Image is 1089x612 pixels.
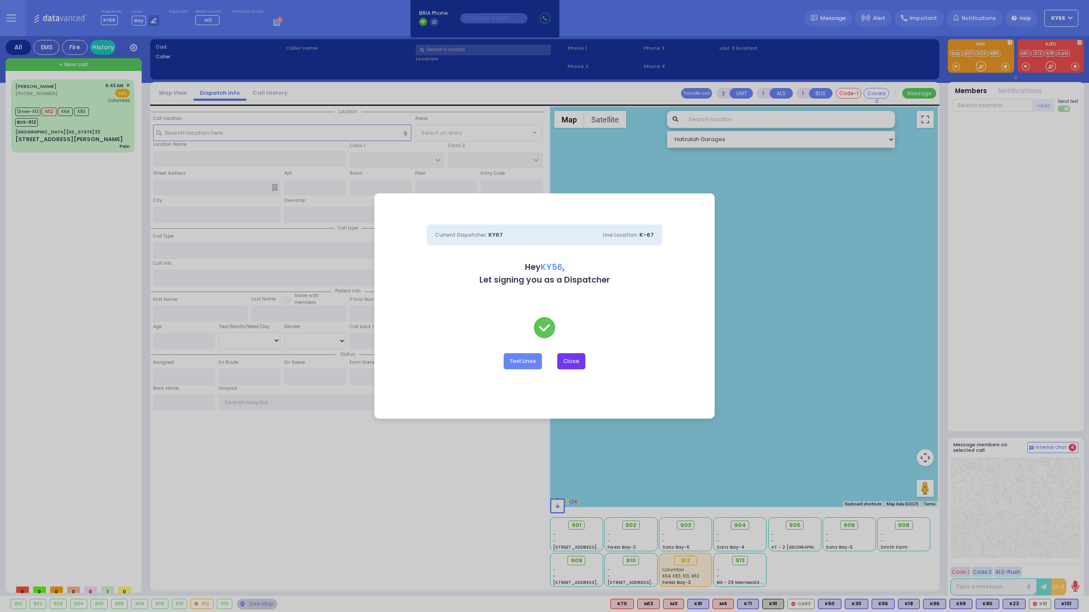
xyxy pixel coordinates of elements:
[700,201,705,206] a: Close
[534,317,555,338] img: check-green.svg
[557,353,585,369] button: Close
[603,231,638,238] span: Line Location:
[639,231,654,239] span: K-67
[504,353,542,369] button: Test Lines
[541,261,562,273] span: KY56
[479,274,610,286] b: Let signing you as a Dispatcher
[488,231,503,239] span: KY67
[525,261,564,273] b: Hey ,
[435,231,487,238] span: Current Dispatcher:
